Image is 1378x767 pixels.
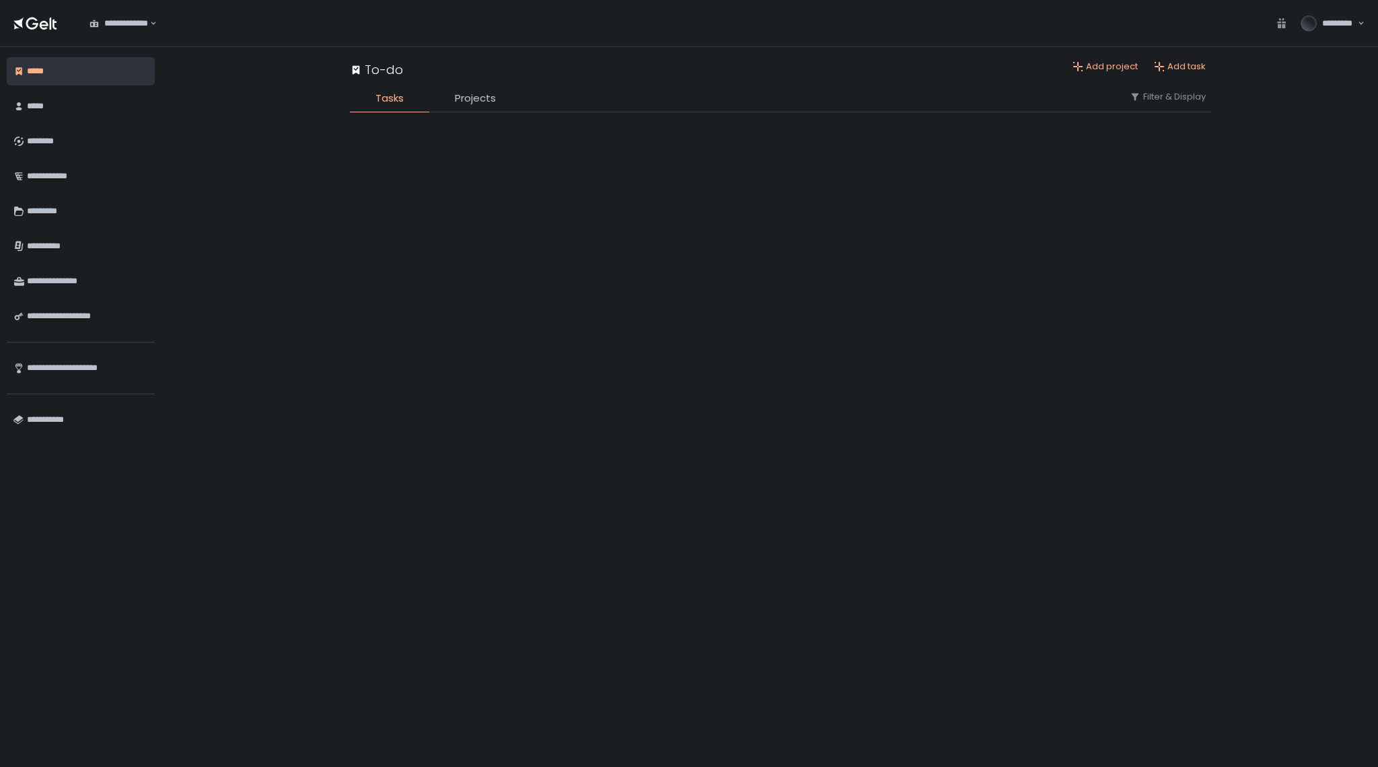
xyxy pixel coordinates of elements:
[1073,61,1138,73] button: Add project
[81,9,157,38] div: Search for option
[1154,61,1206,73] button: Add task
[350,61,403,79] div: To-do
[455,91,496,106] span: Projects
[375,91,404,106] span: Tasks
[1130,91,1206,103] button: Filter & Display
[148,17,149,30] input: Search for option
